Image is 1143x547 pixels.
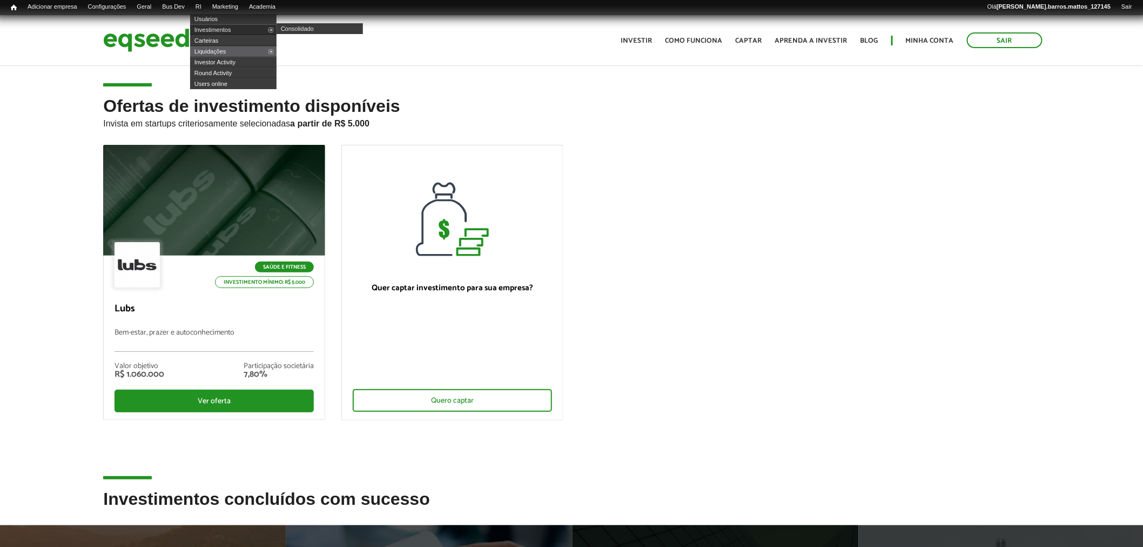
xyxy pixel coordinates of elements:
a: Saúde e Fitness Investimento mínimo: R$ 5.000 Lubs Bem-estar, prazer e autoconhecimento Valor obj... [103,145,325,420]
div: Quero captar [353,389,552,412]
a: Sair [967,32,1043,48]
a: Marketing [207,3,244,11]
a: Bus Dev [157,3,190,11]
span: Início [11,4,17,11]
h2: Investimentos concluídos com sucesso [103,490,1039,525]
a: Adicionar empresa [22,3,83,11]
div: Valor objetivo [115,363,164,370]
a: Início [5,3,22,13]
a: Quer captar investimento para sua empresa? Quero captar [341,145,563,421]
a: Aprenda a investir [775,37,848,44]
p: Investimento mínimo: R$ 5.000 [215,276,314,288]
p: Bem-estar, prazer e autoconhecimento [115,329,314,352]
p: Invista em startups criteriosamente selecionadas [103,116,1039,129]
a: Academia [244,3,281,11]
h2: Ofertas de investimento disponíveis [103,97,1039,145]
a: Blog [860,37,878,44]
div: R$ 1.060.000 [115,370,164,379]
p: Saúde e Fitness [255,262,314,272]
p: Quer captar investimento para sua empresa? [353,283,552,293]
a: Usuários [190,14,277,24]
div: Ver oferta [115,390,314,412]
strong: [PERSON_NAME].barros.mattos_127145 [997,3,1111,10]
div: Participação societária [244,363,314,370]
p: Lubs [115,303,314,315]
a: Geral [131,3,157,11]
a: Como funciona [665,37,723,44]
a: Minha conta [906,37,954,44]
strong: a partir de R$ 5.000 [290,119,369,128]
img: EqSeed [103,26,190,55]
a: Olá[PERSON_NAME].barros.mattos_127145 [982,3,1116,11]
a: RI [190,3,207,11]
div: 7,80% [244,370,314,379]
a: Sair [1116,3,1138,11]
a: Investir [621,37,653,44]
a: Captar [736,37,762,44]
a: Configurações [83,3,132,11]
